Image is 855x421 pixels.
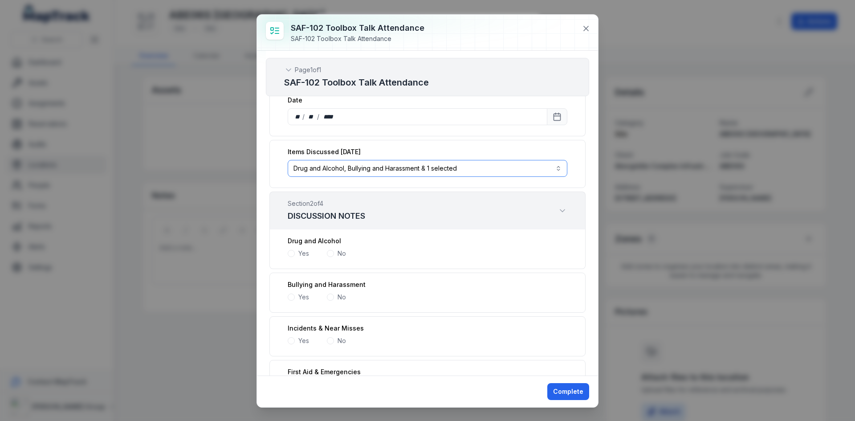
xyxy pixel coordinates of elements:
label: Drug and Alcohol [288,237,341,245]
div: day, [293,112,302,121]
div: / [302,112,305,121]
label: Bullying and Harassment [288,280,366,289]
label: No [338,293,346,302]
label: Yes [298,293,309,302]
h3: SAF-102 Toolbox Talk Attendance [291,22,424,34]
div: / [317,112,320,121]
label: No [338,249,346,258]
label: First Aid & Emergencies [288,368,361,376]
button: Drug and Alcohol, Bullying and Harassment & 1 selected [288,160,567,177]
label: Items Discussed [DATE] [288,147,361,156]
button: Expand [558,206,567,216]
h3: DISCUSSION NOTES [288,210,365,222]
label: Yes [298,249,309,258]
label: Incidents & Near Misses [288,324,364,333]
label: Date [288,96,302,105]
h2: SAF-102 Toolbox Talk Attendance [284,76,571,89]
button: Calendar [547,108,567,125]
span: Page 1 of 1 [295,65,321,74]
label: Yes [298,336,309,345]
span: Section 2 of 4 [288,199,365,208]
button: Complete [547,383,589,400]
div: SAF-102 Toolbox Talk Attendance [291,34,424,43]
label: No [338,336,346,345]
div: month, [305,112,318,121]
div: year, [320,112,337,121]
